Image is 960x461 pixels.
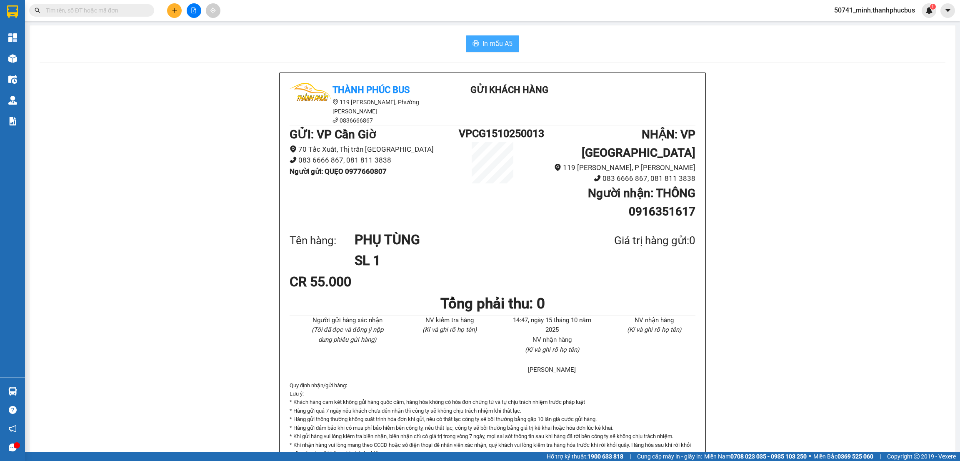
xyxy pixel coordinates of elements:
button: printerIn mẫu A5 [466,35,519,52]
b: Người nhận : THÔNG 0916351617 [588,186,695,218]
b: Người gửi : QUẸO 0977660807 [290,167,387,175]
i: (Kí và ghi rõ họ tên) [422,326,477,333]
span: environment [332,99,338,105]
li: [PERSON_NAME] [511,365,593,375]
li: 14:47, ngày 15 tháng 10 năm 2025 [511,316,593,335]
p: * Hàng gửi đảm bảo khi có mua phí bảo hiểm bên công ty, nếu thất lạc, công ty sẽ bồi thường bằng ... [290,424,695,432]
span: search [35,8,40,13]
span: phone [594,175,601,182]
p: * Khách hàng cam kết không gửi hàng quốc cấm, hàng hóa không có hóa đơn chứng từ và tự chịu trách... [290,398,695,406]
li: 0836666867 [290,116,440,125]
p: * Hàng gửi thông thường không xuất trình hóa đơn khi gửi, nếu có thất lạc công ty sẽ bồi thường b... [290,415,695,423]
div: Quy định nhận/gửi hàng : [290,381,695,458]
li: Người gửi hàng xác nhận [306,316,389,326]
span: file-add [191,8,197,13]
span: caret-down [944,7,952,14]
sup: 1 [930,4,936,10]
img: warehouse-icon [8,96,17,105]
span: Cung cấp máy in - giấy in: [637,452,702,461]
img: warehouse-icon [8,54,17,63]
img: logo.jpg [290,83,331,125]
span: environment [290,145,297,153]
img: dashboard-icon [8,33,17,42]
li: NV kiểm tra hàng [409,316,491,326]
span: phone [332,117,338,123]
img: logo-vxr [7,5,18,18]
p: * Hàng gửi quá 7 ngày nếu khách chưa đến nhận thì công ty sẽ không chịu trách nhiệm khi thất lạc. [290,407,695,415]
span: environment [554,164,561,171]
h1: SL 1 [355,250,574,271]
p: * Khi gửi hàng vui lòng kiểm tra biên nhận, biên nhận chỉ có giá trị trong vòng 7 ngày, mọi sai s... [290,432,695,441]
strong: 0369 525 060 [837,453,873,460]
span: phone [290,156,297,163]
li: 70 Tắc Xuất, Thị trấn [GEOGRAPHIC_DATA] [290,144,459,155]
li: 083 6666 867, 081 811 3838 [290,155,459,166]
span: notification [9,425,17,433]
button: plus [167,3,182,18]
div: CR 55.000 [290,271,423,292]
div: Giá trị hàng gửi: 0 [574,232,695,249]
p: Lưu ý: [290,390,695,398]
h1: PHỤ TÙNG [355,229,574,250]
input: Tìm tên, số ĐT hoặc mã đơn [46,6,144,15]
div: Tên hàng: [290,232,355,249]
b: GỬI : VP Cần Giờ [290,128,376,141]
i: (Kí và ghi rõ họ tên) [627,326,681,333]
button: file-add [187,3,201,18]
strong: 1900 633 818 [587,453,623,460]
h1: Tổng phải thu: 0 [290,292,695,315]
span: In mẫu A5 [482,38,512,49]
li: NV nhận hàng [613,316,696,326]
i: (Tôi đã đọc và đồng ý nộp dung phiếu gửi hàng) [312,326,383,343]
span: ⚪️ [809,455,811,458]
span: Hỗ trợ kỹ thuật: [547,452,623,461]
span: Miền Nam [704,452,807,461]
span: copyright [914,453,920,459]
span: 1 [931,4,934,10]
li: 119 [PERSON_NAME], Phường [PERSON_NAME] [290,98,440,116]
span: printer [472,40,479,48]
button: aim [206,3,220,18]
img: solution-icon [8,117,17,125]
li: NV nhận hàng [511,335,593,345]
b: Thành Phúc Bus [332,85,410,95]
i: (Kí và ghi rõ họ tên) [525,346,579,353]
span: | [630,452,631,461]
b: Gửi khách hàng [470,85,548,95]
span: aim [210,8,216,13]
img: warehouse-icon [8,387,17,396]
button: caret-down [940,3,955,18]
span: message [9,443,17,451]
span: Miền Bắc [813,452,873,461]
h1: VPCG1510250013 [459,125,526,142]
span: plus [172,8,177,13]
span: 50741_minh.thanhphucbus [827,5,922,15]
strong: 0708 023 035 - 0935 103 250 [730,453,807,460]
img: warehouse-icon [8,75,17,84]
img: icon-new-feature [925,7,933,14]
p: * Khi nhận hàng vui lòng mang theo CCCD hoặc số điện thoại để nhân viên xác nhận, quý khách vui l... [290,441,695,458]
li: 119 [PERSON_NAME], P [PERSON_NAME] [526,162,695,173]
b: NHẬN : VP [GEOGRAPHIC_DATA] [582,128,695,160]
span: | [880,452,881,461]
li: 083 6666 867, 081 811 3838 [526,173,695,184]
span: question-circle [9,406,17,414]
